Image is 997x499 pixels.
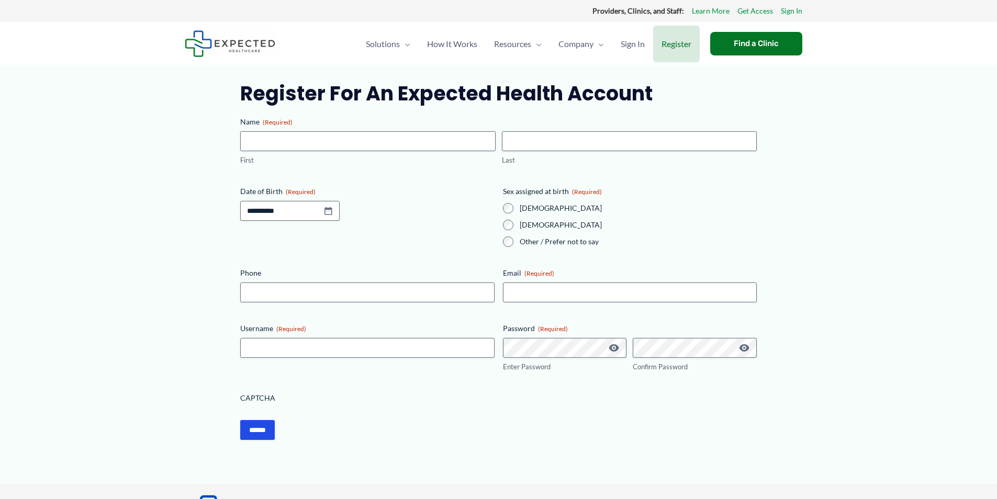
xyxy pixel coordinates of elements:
span: Menu Toggle [531,26,542,62]
label: Username [240,323,494,334]
strong: Providers, Clinics, and Staff: [592,6,684,15]
label: Enter Password [503,362,627,372]
span: Solutions [366,26,400,62]
a: Find a Clinic [710,32,802,55]
a: Sign In [612,26,653,62]
a: Sign In [781,4,802,18]
span: Menu Toggle [593,26,604,62]
span: Sign In [621,26,645,62]
label: Last [502,155,757,165]
span: (Required) [286,188,316,196]
span: (Required) [524,269,554,277]
label: [DEMOGRAPHIC_DATA] [520,203,757,213]
label: First [240,155,495,165]
label: Email [503,268,757,278]
label: Date of Birth [240,186,494,197]
label: CAPTCHA [240,393,757,403]
span: Menu Toggle [400,26,410,62]
a: CompanyMenu Toggle [550,26,612,62]
a: Get Access [737,4,773,18]
legend: Sex assigned at birth [503,186,602,197]
a: How It Works [419,26,486,62]
span: (Required) [276,325,306,333]
span: Register [662,26,691,62]
button: Show Password [608,342,620,354]
legend: Password [503,323,568,334]
a: Learn More [692,4,730,18]
h2: Register for an Expected Health Account [240,81,757,106]
label: Phone [240,268,494,278]
span: (Required) [538,325,568,333]
span: Resources [494,26,531,62]
a: SolutionsMenu Toggle [357,26,419,62]
legend: Name [240,117,293,127]
span: (Required) [572,188,602,196]
button: Show Password [738,342,750,354]
img: Expected Healthcare Logo - side, dark font, small [185,30,275,57]
nav: Primary Site Navigation [357,26,700,62]
span: (Required) [263,118,293,126]
label: Confirm Password [633,362,757,372]
span: How It Works [427,26,477,62]
label: [DEMOGRAPHIC_DATA] [520,220,757,230]
label: Other / Prefer not to say [520,236,757,247]
a: ResourcesMenu Toggle [486,26,550,62]
span: Company [558,26,593,62]
a: Register [653,26,700,62]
